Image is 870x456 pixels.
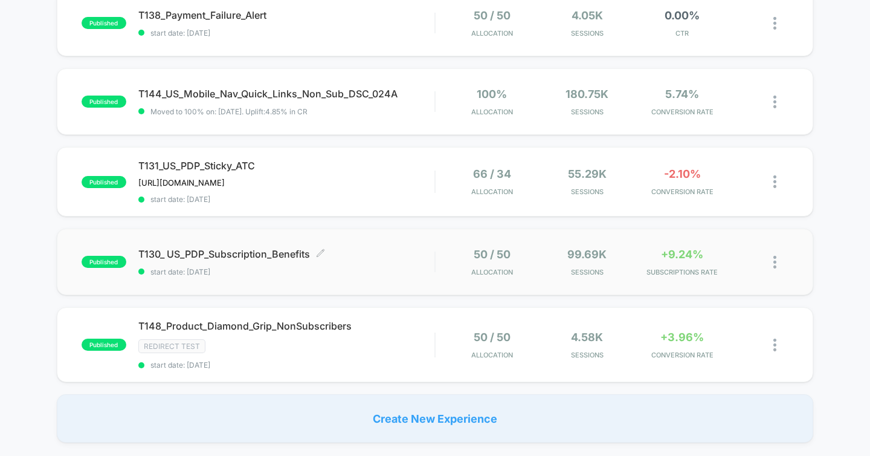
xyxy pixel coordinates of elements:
span: Allocation [471,29,513,37]
span: +3.96% [660,331,704,344]
span: Sessions [543,29,631,37]
span: Allocation [471,351,513,359]
span: 0.00% [665,9,700,22]
img: close [773,339,776,351]
span: 100% [477,88,507,100]
span: T148_Product_Diamond_Grip_NonSubscribers [138,320,435,332]
span: Allocation [471,108,513,116]
span: T144_US_Mobile_Nav_Quick_Links_Non_Sub_DSC_024A [138,88,435,100]
img: close [773,256,776,269]
span: CONVERSION RATE [638,351,727,359]
span: 4.58k [571,331,603,344]
span: Redirect Test [138,339,205,353]
span: Sessions [543,187,631,196]
span: published [82,339,126,351]
span: start date: [DATE] [138,195,435,204]
span: published [82,176,126,188]
span: Sessions [543,108,631,116]
span: CONVERSION RATE [638,187,727,196]
span: 4.05k [572,9,603,22]
span: Allocation [471,187,513,196]
span: 99.69k [567,248,607,261]
span: 5.74% [665,88,699,100]
img: close [773,17,776,30]
img: close [773,175,776,188]
span: CTR [638,29,727,37]
span: published [82,256,126,268]
span: 50 / 50 [474,331,511,344]
span: CONVERSION RATE [638,108,727,116]
span: start date: [DATE] [138,267,435,276]
span: Allocation [471,268,513,276]
span: Sessions [543,351,631,359]
span: T130_ US_PDP_Subscription_Benefits [138,248,435,260]
span: Sessions [543,268,631,276]
span: SUBSCRIPTIONS RATE [638,268,727,276]
span: T131_US_PDP_Sticky_ATC [138,160,435,172]
img: close [773,96,776,108]
span: Moved to 100% on: [DATE] . Uplift: 4.85% in CR [150,107,308,116]
span: published [82,96,126,108]
span: 55.29k [568,168,607,180]
span: 50 / 50 [474,9,511,22]
span: 180.75k [565,88,608,100]
span: +9.24% [661,248,703,261]
span: start date: [DATE] [138,28,435,37]
span: [URL][DOMAIN_NAME] [138,178,225,187]
span: 50 / 50 [474,248,511,261]
span: published [82,17,126,29]
div: Create New Experience [57,394,814,443]
span: -2.10% [664,168,701,180]
span: 66 / 34 [473,168,511,180]
span: T138_Payment_Failure_Alert [138,9,435,21]
span: start date: [DATE] [138,360,435,370]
